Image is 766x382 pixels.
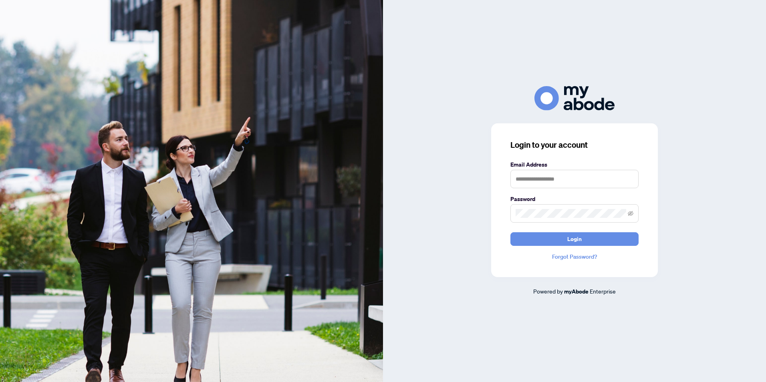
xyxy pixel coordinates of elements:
a: myAbode [564,287,589,296]
img: ma-logo [534,86,615,111]
span: Enterprise [590,288,616,295]
a: Forgot Password? [510,252,639,261]
label: Password [510,195,639,203]
span: eye-invisible [628,211,633,216]
span: Login [567,233,582,245]
button: Login [510,232,639,246]
label: Email Address [510,160,639,169]
h3: Login to your account [510,139,639,151]
span: Powered by [533,288,563,295]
